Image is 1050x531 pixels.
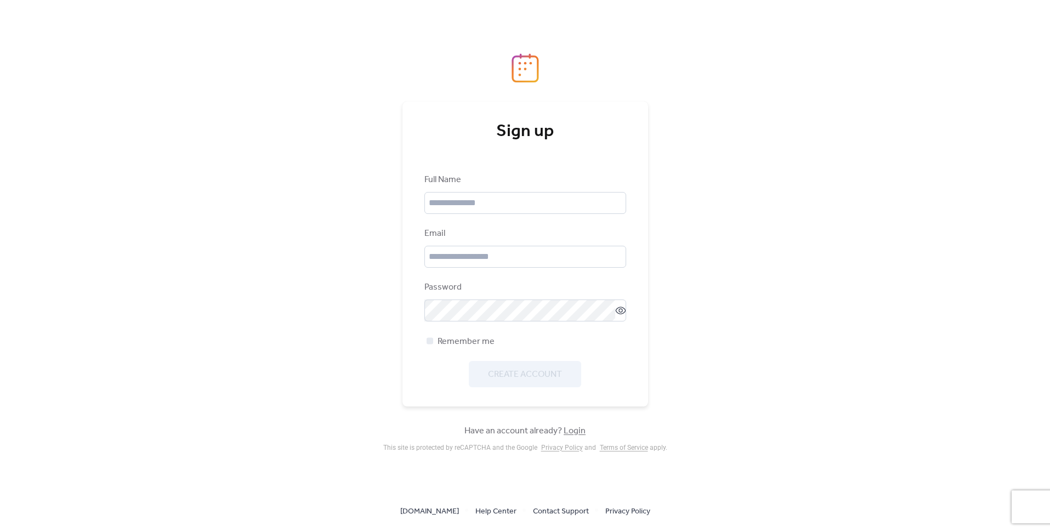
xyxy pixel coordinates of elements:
[564,422,586,439] a: Login
[464,425,586,438] span: Have an account already?
[605,504,650,518] a: Privacy Policy
[605,505,650,518] span: Privacy Policy
[383,444,667,451] div: This site is protected by reCAPTCHA and the Google and apply .
[400,505,459,518] span: [DOMAIN_NAME]
[512,53,539,83] img: logo
[438,335,495,348] span: Remember me
[475,504,517,518] a: Help Center
[424,281,624,294] div: Password
[600,444,648,451] a: Terms of Service
[533,504,589,518] a: Contact Support
[424,173,624,187] div: Full Name
[475,505,517,518] span: Help Center
[533,505,589,518] span: Contact Support
[424,227,624,240] div: Email
[400,504,459,518] a: [DOMAIN_NAME]
[424,121,626,143] div: Sign up
[541,444,583,451] a: Privacy Policy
